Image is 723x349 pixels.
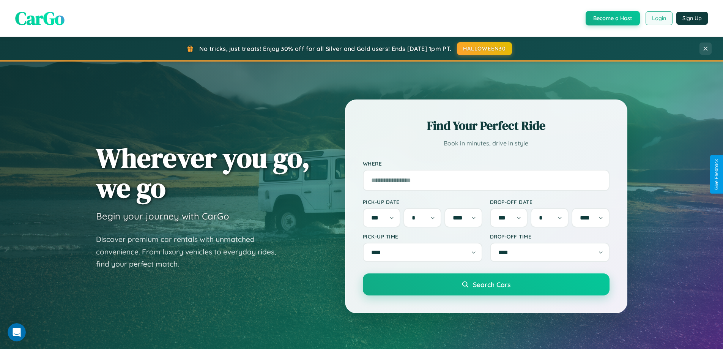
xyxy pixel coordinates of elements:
[473,280,510,289] span: Search Cars
[363,117,610,134] h2: Find Your Perfect Ride
[96,143,310,203] h1: Wherever you go, we go
[199,45,451,52] span: No tricks, just treats! Enjoy 30% off for all Silver and Gold users! Ends [DATE] 1pm PT.
[363,138,610,149] p: Book in minutes, drive in style
[363,199,482,205] label: Pick-up Date
[96,233,286,270] p: Discover premium car rentals with unmatched convenience. From luxury vehicles to everyday rides, ...
[714,159,719,190] div: Give Feedback
[490,233,610,240] label: Drop-off Time
[586,11,640,25] button: Become a Host
[646,11,673,25] button: Login
[363,233,482,240] label: Pick-up Time
[363,273,610,295] button: Search Cars
[676,12,708,25] button: Sign Up
[363,160,610,167] label: Where
[490,199,610,205] label: Drop-off Date
[8,323,26,341] iframe: Intercom live chat
[457,42,512,55] button: HALLOWEEN30
[96,210,229,222] h3: Begin your journey with CarGo
[15,6,65,31] span: CarGo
